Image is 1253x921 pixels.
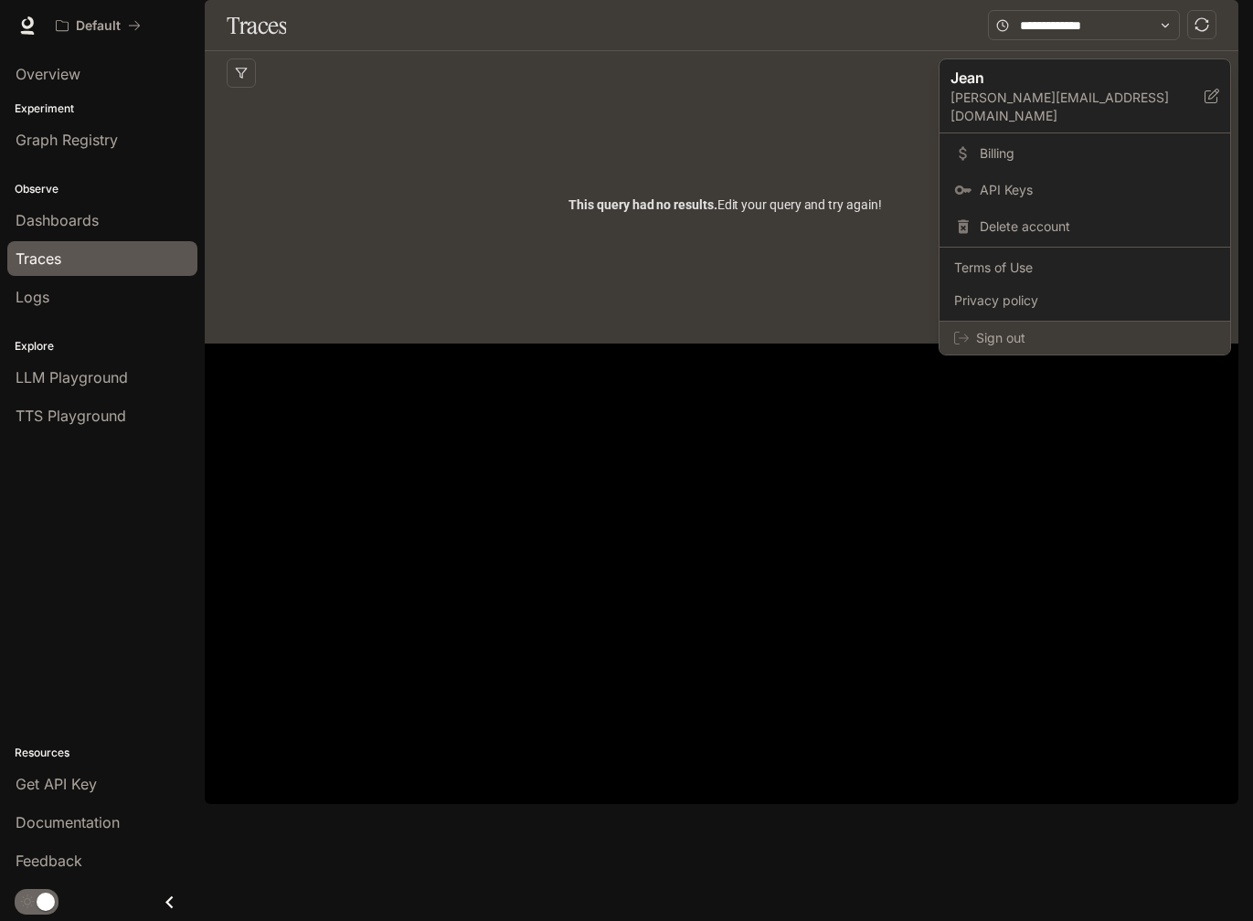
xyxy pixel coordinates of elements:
[976,329,1216,347] span: Sign out
[943,284,1226,317] a: Privacy policy
[943,210,1226,243] div: Delete account
[940,59,1230,133] div: Jean[PERSON_NAME][EMAIL_ADDRESS][DOMAIN_NAME]
[954,259,1216,277] span: Terms of Use
[940,322,1230,355] div: Sign out
[980,217,1216,236] span: Delete account
[943,174,1226,206] a: API Keys
[980,181,1216,199] span: API Keys
[943,137,1226,170] a: Billing
[954,291,1216,310] span: Privacy policy
[950,67,1175,89] p: Jean
[980,144,1216,163] span: Billing
[943,251,1226,284] a: Terms of Use
[950,89,1205,125] p: [PERSON_NAME][EMAIL_ADDRESS][DOMAIN_NAME]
